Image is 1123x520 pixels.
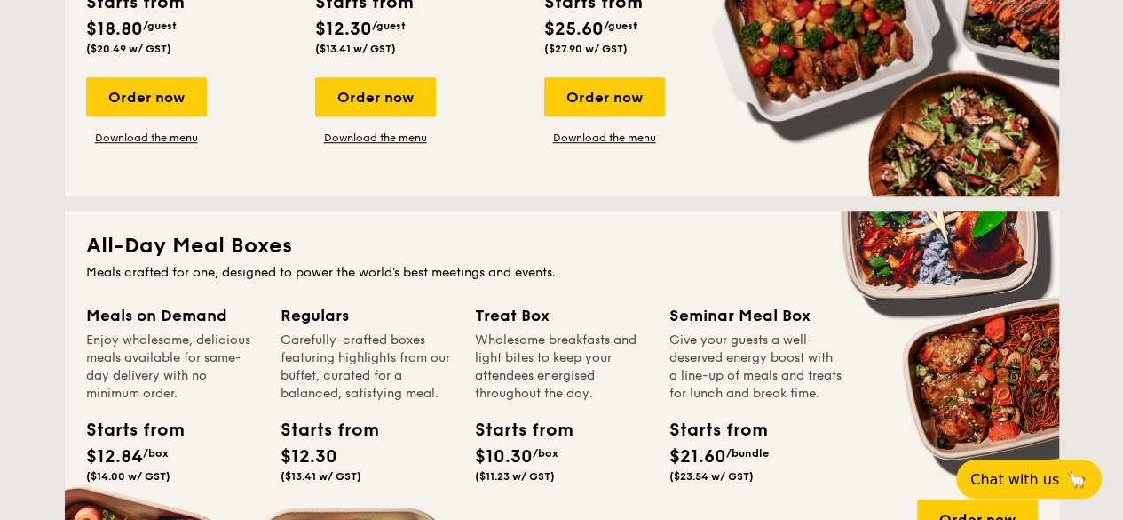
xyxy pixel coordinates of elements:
div: Wholesome breakfasts and light bites to keep your attendees energised throughout the day. [475,332,648,403]
span: ($14.00 w/ GST) [86,470,170,483]
span: /guest [372,20,406,32]
div: Treat Box [475,303,648,328]
span: ($20.49 w/ GST) [86,43,171,55]
div: Regulars [281,303,454,328]
div: Order now [315,77,436,116]
span: /guest [143,20,177,32]
span: ($23.54 w/ GST) [669,470,754,483]
div: Order now [86,77,207,116]
div: Carefully-crafted boxes featuring highlights from our buffet, curated for a balanced, satisfying ... [281,332,454,403]
span: ($13.41 w/ GST) [281,470,361,483]
div: Meals on Demand [86,303,259,328]
span: $21.60 [669,446,726,468]
div: Starts from [86,417,166,444]
span: ($11.23 w/ GST) [475,470,555,483]
div: Enjoy wholesome, delicious meals available for same-day delivery with no minimum order. [86,332,259,403]
button: Chat with us🦙 [956,460,1102,499]
span: Chat with us [970,471,1059,488]
span: ($13.41 w/ GST) [315,43,396,55]
div: Give your guests a well-deserved energy boost with a line-up of meals and treats for lunch and br... [669,332,842,403]
div: Starts from [475,417,555,444]
a: Download the menu [86,131,207,145]
a: Download the menu [544,131,665,145]
div: Starts from [669,417,749,444]
span: $10.30 [475,446,533,468]
div: Seminar Meal Box [669,303,842,328]
span: /box [143,447,169,460]
a: Download the menu [315,131,436,145]
span: 🦙 [1066,469,1087,490]
div: Starts from [281,417,360,444]
span: $18.80 [86,19,143,40]
span: $12.84 [86,446,143,468]
span: /guest [604,20,637,32]
span: /bundle [726,447,769,460]
div: Meals crafted for one, designed to power the world's best meetings and events. [86,264,1038,282]
span: $12.30 [281,446,337,468]
span: $12.30 [315,19,372,40]
span: ($27.90 w/ GST) [544,43,628,55]
span: $25.60 [544,19,604,40]
div: Order now [544,77,665,116]
span: /box [533,447,558,460]
h2: All-Day Meal Boxes [86,232,1038,260]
